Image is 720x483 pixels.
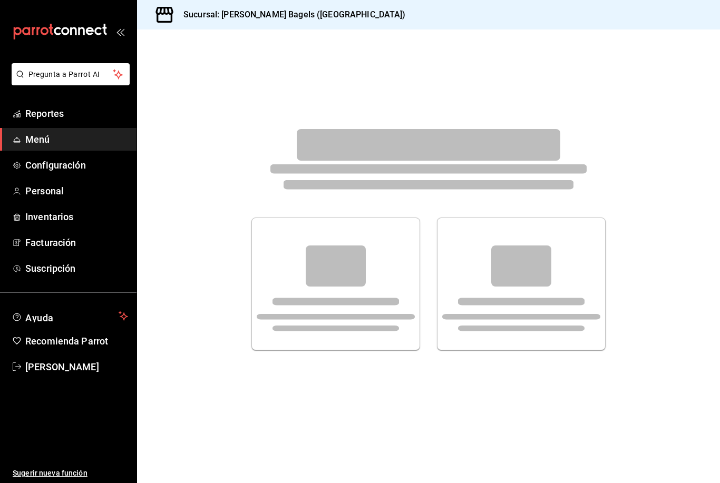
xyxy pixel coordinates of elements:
span: Sugerir nueva función [13,468,128,479]
span: [PERSON_NAME] [25,360,128,374]
span: Suscripción [25,261,128,275]
span: Inventarios [25,210,128,224]
span: Configuración [25,158,128,172]
span: Pregunta a Parrot AI [28,69,113,80]
h3: Sucursal: [PERSON_NAME] Bagels ([GEOGRAPHIC_DATA]) [175,8,406,21]
button: Pregunta a Parrot AI [12,63,130,85]
button: open_drawer_menu [116,27,124,36]
a: Pregunta a Parrot AI [7,76,130,87]
span: Facturación [25,235,128,250]
span: Menú [25,132,128,146]
span: Recomienda Parrot [25,334,128,348]
span: Personal [25,184,128,198]
span: Reportes [25,106,128,121]
span: Ayuda [25,310,114,322]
